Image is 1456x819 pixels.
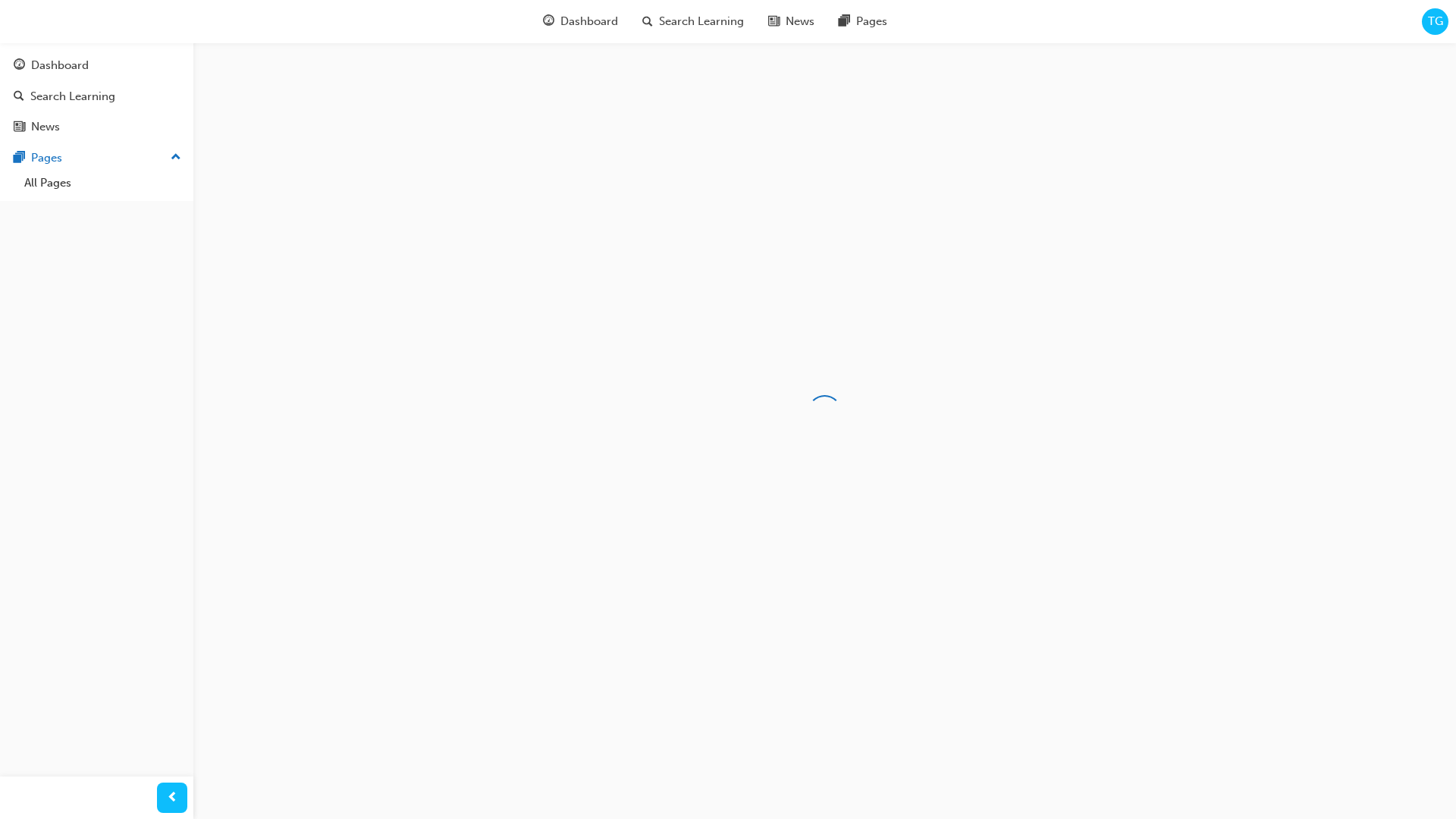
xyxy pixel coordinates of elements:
[827,6,899,37] a: pages-iconPages
[839,12,850,31] span: pages-icon
[756,6,827,37] a: news-iconNews
[1428,13,1443,30] span: TG
[6,83,187,111] a: Search Learning
[1422,8,1448,35] button: TG
[630,6,756,37] a: search-iconSearch Learning
[786,13,814,30] span: News
[30,88,115,105] div: Search Learning
[856,13,887,30] span: Pages
[14,121,25,134] span: news-icon
[31,57,89,74] div: Dashboard
[6,144,187,172] button: Pages
[659,13,744,30] span: Search Learning
[6,52,187,80] a: Dashboard
[31,118,60,136] div: News
[768,12,780,31] span: news-icon
[6,113,187,141] a: News
[171,148,181,168] span: up-icon
[560,13,618,30] span: Dashboard
[6,52,187,141] div: DashboardSearch LearningNews
[14,90,24,104] span: search-icon
[543,12,554,31] span: guage-icon
[31,149,62,167] div: Pages
[14,59,25,73] span: guage-icon
[14,152,25,165] span: pages-icon
[642,12,653,31] span: search-icon
[18,171,187,195] a: All Pages
[167,789,178,808] span: prev-icon
[531,6,630,37] a: guage-iconDashboard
